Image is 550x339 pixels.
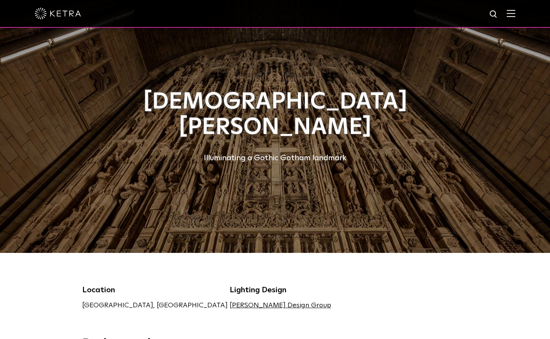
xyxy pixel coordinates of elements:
h5: Lighting Design [230,284,331,296]
img: ketra-logo-2019-white [35,8,81,19]
div: Illuminating a Gothic Gotham landmark [82,152,468,164]
img: Hamburger%20Nav.svg [507,10,515,17]
h1: [DEMOGRAPHIC_DATA][PERSON_NAME] [82,89,468,140]
p: [GEOGRAPHIC_DATA], [GEOGRAPHIC_DATA] [82,300,228,311]
a: [PERSON_NAME] Design Group [230,302,331,309]
img: search icon [489,10,499,19]
h5: Location [82,284,228,296]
